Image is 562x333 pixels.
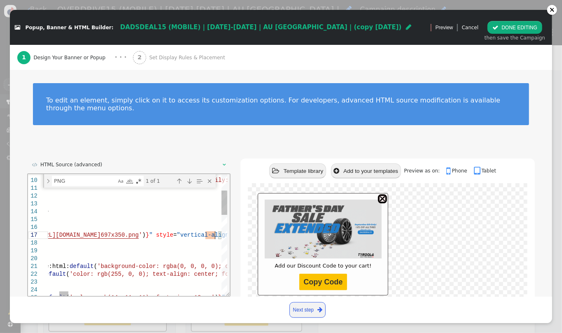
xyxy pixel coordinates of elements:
[436,24,453,31] span: Preview
[14,97,38,103] span: default
[33,54,108,61] span: Design Your Banner or Popup
[167,2,176,12] div: Find in Selection (Alt+L)
[474,166,482,176] span: 
[485,34,545,42] div: then save the Campaign
[128,58,145,64] span: style
[462,25,479,30] a: Cancel
[42,97,215,103] span: 'color: rgb(255, 0, 0); text-align: center; font-f
[121,58,124,64] span: "
[38,97,42,103] span: (
[24,2,88,12] textarea: Find
[133,45,241,70] a: 2 Set Display Rules & Placement
[118,58,121,64] span: }
[10,58,72,64] span: [URL][DOMAIN_NAME]
[98,3,106,11] div: Match Whole Word (Alt+W)
[446,166,452,176] span: 
[436,21,453,34] a: Preview
[177,2,186,12] div: Close (Escape)
[157,2,166,12] div: Next Match (Enter)
[446,168,472,174] a: Phone
[406,24,411,30] span: 
[404,168,445,174] span: Preview as on:
[46,96,516,112] div: To edit an element, simply click on it to access its customization options. For developers, advan...
[223,162,226,167] span: 
[114,58,117,64] span: )
[149,54,228,61] span: Set Display Rules & Placement
[331,163,401,178] button: Add to your templates
[149,58,228,64] span: "vertical-align:bottom;
[111,58,114,64] span: '
[303,278,343,286] font: Copy Code
[42,89,66,95] span: default
[32,162,37,167] span: 
[275,263,371,269] font: Add our Discount Code to your cart!
[107,3,115,11] div: Use Regular Expression (Alt+R)
[289,302,326,318] a: Next step
[145,58,149,64] span: =
[138,54,142,61] b: 2
[147,2,156,12] div: Previous Match (Shift+Enter)
[117,2,145,12] div: 1 of 1
[26,25,114,30] span: Popup, Banner & HTML Builder:
[487,21,542,34] button: DONE EDITING
[265,200,382,258] img: DADSDEAL15_697X350_EXT.png
[17,45,133,70] a: 1 Design Your Banner or Popup · · ·
[115,53,127,62] div: · · ·
[492,25,498,30] span: 
[120,23,402,31] span: DADSDEAL15 (MOBILE) | [DATE]-[DATE] | AU [GEOGRAPHIC_DATA] | (copy [DATE])
[89,3,97,11] div: Match Case (Alt+C)
[66,89,69,95] span: (
[22,54,26,61] b: 1
[272,168,280,174] span: 
[40,162,102,168] span: HTML Source (advanced)
[15,25,20,30] span: 
[269,163,326,178] button: Template library
[333,168,339,174] span: 
[69,89,242,95] span: 'background-color: rgba(0, 0, 0, 0); color: rgb(23
[299,274,347,290] button: Copy Code
[474,168,496,174] a: Tablet
[317,305,322,314] span: 
[73,58,111,64] span: 697x350.png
